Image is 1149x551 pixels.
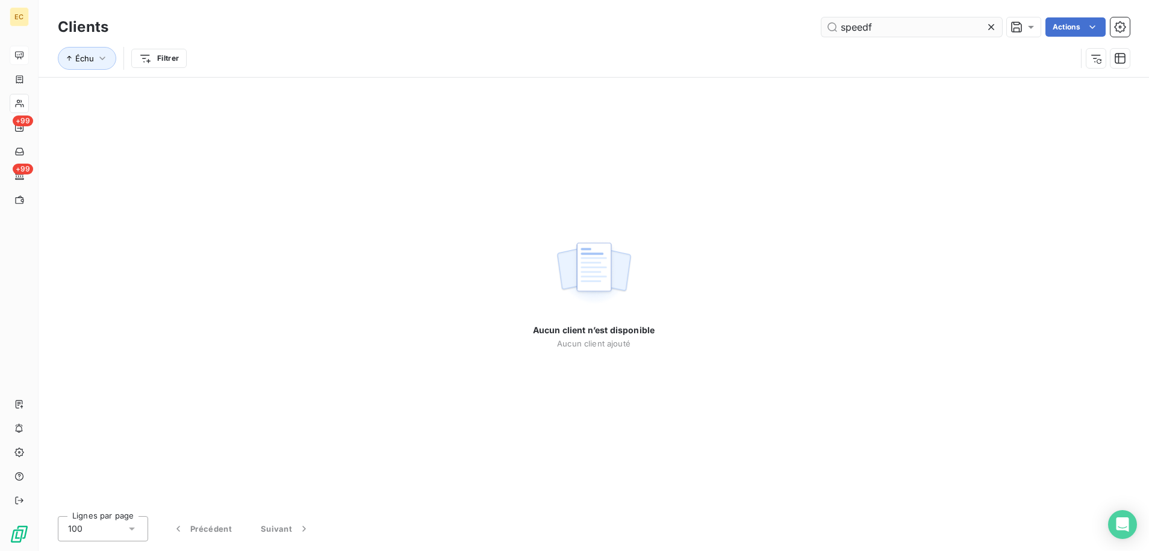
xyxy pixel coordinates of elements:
span: Aucun client ajouté [557,339,631,348]
h3: Clients [58,16,108,38]
button: Actions [1045,17,1106,37]
img: Logo LeanPay [10,525,29,544]
span: +99 [13,115,33,126]
input: Rechercher [821,17,1002,37]
div: Open Intercom Messenger [1108,510,1137,539]
span: 100 [68,523,83,535]
button: Échu [58,47,116,70]
span: Aucun client n’est disponible [533,324,655,336]
button: Suivant [246,516,325,541]
img: empty state [555,236,632,310]
span: Échu [75,54,94,63]
button: Précédent [158,516,246,541]
button: Filtrer [131,49,187,68]
span: +99 [13,164,33,174]
div: EC [10,7,29,26]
